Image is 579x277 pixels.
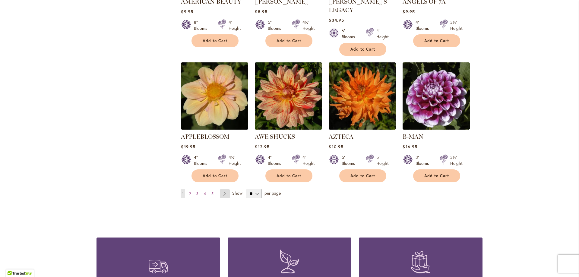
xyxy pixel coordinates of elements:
[265,34,312,47] button: Add to Cart
[211,191,214,196] span: 5
[329,125,396,131] a: AZTECA
[181,125,248,131] a: APPLEBLOSSOM
[339,169,386,182] button: Add to Cart
[329,133,353,140] a: AZTECA
[232,190,242,196] span: Show
[181,144,195,150] span: $19.95
[255,9,267,14] span: $8.95
[403,133,423,140] a: B-MAN
[376,154,389,166] div: 5' Height
[403,9,415,14] span: $9.95
[194,19,211,31] div: 8" Blooms
[188,189,192,198] a: 2
[194,154,211,166] div: 4" Blooms
[350,173,375,178] span: Add to Cart
[416,154,432,166] div: 3" Blooms
[181,133,229,140] a: APPLEBLOSSOM
[268,19,285,31] div: 5" Blooms
[403,125,470,131] a: B-MAN
[403,62,470,130] img: B-MAN
[210,189,215,198] a: 5
[413,34,460,47] button: Add to Cart
[277,38,301,43] span: Add to Cart
[302,19,315,31] div: 4½' Height
[450,19,463,31] div: 3½' Height
[339,43,386,56] button: Add to Cart
[302,154,315,166] div: 4' Height
[329,62,396,130] img: AZTECA
[181,9,193,14] span: $9.95
[255,133,295,140] a: AWE SHUCKS
[203,173,227,178] span: Add to Cart
[403,144,417,150] span: $16.95
[268,154,285,166] div: 4" Blooms
[189,191,191,196] span: 2
[202,189,207,198] a: 4
[182,191,184,196] span: 1
[255,125,322,131] a: AWE SHUCKS
[191,34,239,47] button: Add to Cart
[450,154,463,166] div: 3½' Height
[342,28,359,40] div: 6" Blooms
[195,189,200,198] a: 3
[255,62,322,130] img: AWE SHUCKS
[350,47,375,52] span: Add to Cart
[424,38,449,43] span: Add to Cart
[329,144,343,150] span: $10.95
[181,62,248,130] img: APPLEBLOSSOM
[342,154,359,166] div: 5" Blooms
[196,191,198,196] span: 3
[413,169,460,182] button: Add to Cart
[376,28,389,40] div: 4' Height
[255,144,269,150] span: $12.95
[229,154,241,166] div: 4½' Height
[191,169,239,182] button: Add to Cart
[264,190,281,196] span: per page
[277,173,301,178] span: Add to Cart
[203,38,227,43] span: Add to Cart
[5,256,21,272] iframe: Launch Accessibility Center
[424,173,449,178] span: Add to Cart
[204,191,206,196] span: 4
[265,169,312,182] button: Add to Cart
[229,19,241,31] div: 4' Height
[329,17,344,23] span: $34.95
[416,19,432,31] div: 4" Blooms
